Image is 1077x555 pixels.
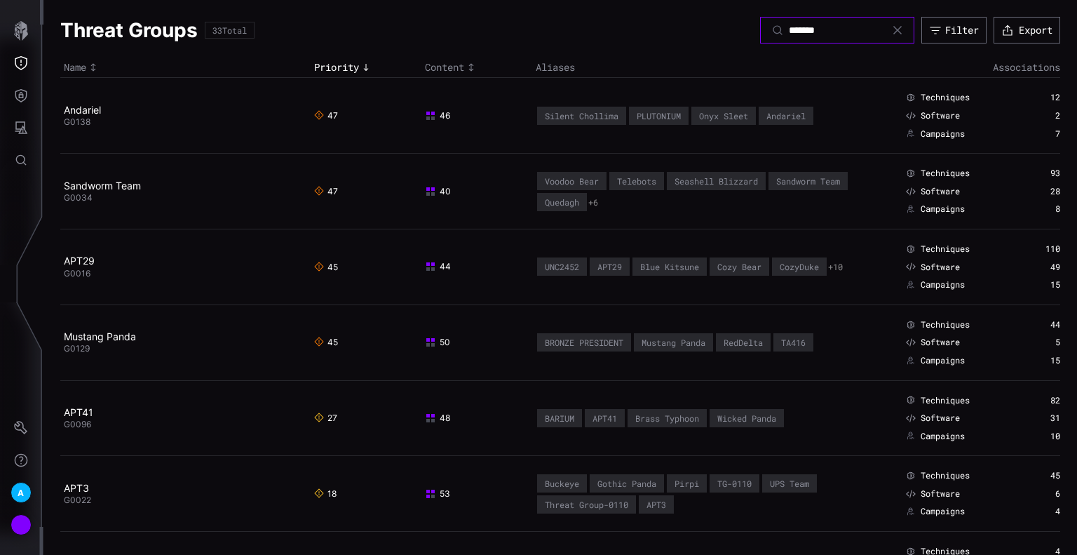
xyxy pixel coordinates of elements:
div: TA416 [781,337,806,347]
button: +6 [588,197,598,208]
a: APT3 [64,482,89,494]
div: UPS Team [770,479,809,488]
span: Content [425,61,464,74]
a: APT29 [64,255,95,267]
span: G0138 [64,116,90,127]
span: G0129 [64,343,90,354]
span: A [18,486,24,500]
span: Techniques [921,92,970,103]
button: Filter [921,17,987,44]
div: 82 [1016,395,1060,406]
div: Cozy Bear [717,262,761,272]
h1: Threat Groups [60,18,198,43]
a: Sandworm Team [64,180,141,192]
div: UNC2452 [545,262,579,272]
div: 15 [1016,355,1060,366]
span: 46 [425,110,450,121]
span: 47 [314,110,338,121]
div: 15 [1016,279,1060,290]
a: APT41 [64,406,93,418]
span: 27 [314,413,337,424]
div: Telebots [617,176,656,186]
span: 44 [425,261,451,272]
div: Pirpi [675,479,699,488]
div: 28 [1016,186,1060,197]
div: 8 [1016,203,1060,215]
div: 45 [1016,470,1060,481]
span: Techniques [921,470,970,481]
div: APT3 [646,500,666,509]
div: APT29 [597,262,622,272]
div: 33 Total [212,26,247,34]
div: 10 [1016,431,1060,442]
span: 45 [314,262,338,273]
span: G0022 [64,495,91,505]
span: Software [921,413,960,424]
span: 45 [314,337,338,348]
div: BRONZE PRESIDENT [545,337,623,347]
div: Gothic Panda [597,479,656,488]
div: Seashell Blizzard [675,176,758,186]
div: 6 [1016,488,1060,500]
span: 50 [425,337,450,348]
div: Silent Chollima [545,111,618,121]
span: Techniques [921,168,970,179]
span: Techniques [921,243,970,255]
div: 93 [1016,168,1060,179]
span: 53 [425,488,450,500]
div: 31 [1016,413,1060,424]
button: A [1,476,41,509]
span: 40 [425,186,451,197]
div: 2 [1016,110,1060,121]
span: Campaigns [921,355,965,366]
div: CozyDuke [780,262,819,272]
span: Software [921,488,960,500]
div: 12 [1016,92,1060,103]
div: Wicked Panda [717,413,776,423]
div: Brass Typhoon [635,413,699,423]
div: PLUTONIUM [637,111,681,121]
th: Associations [866,58,1060,78]
div: Onyx Sleet [699,111,748,121]
div: 4 [1016,506,1060,517]
span: Campaigns [921,128,965,140]
div: Toggle sort direction [425,61,529,74]
div: RedDelta [724,337,763,347]
span: Software [921,262,960,273]
span: Software [921,110,960,121]
a: Andariel [64,104,101,116]
div: Sandworm Team [776,176,840,186]
div: Threat Group-0110 [545,500,628,509]
div: Andariel [766,111,806,121]
button: +10 [828,262,843,273]
div: 49 [1016,262,1060,273]
div: Toggle sort direction [314,61,418,74]
a: Mustang Panda [64,330,136,342]
div: Quedagh [545,197,579,207]
div: Mustang Panda [642,337,705,347]
span: Campaigns [921,203,965,215]
button: Export [994,17,1060,44]
div: 5 [1016,337,1060,348]
div: Filter [945,24,979,36]
div: Voodoo Bear [545,176,599,186]
div: Toggle sort direction [64,61,307,74]
span: Campaigns [921,506,965,517]
span: Software [921,186,960,197]
div: BARIUM [545,413,574,423]
span: 47 [314,186,338,197]
span: G0034 [64,192,93,203]
span: Techniques [921,395,970,406]
span: 18 [314,488,337,500]
span: Techniques [921,319,970,330]
div: Blue Kitsune [640,262,699,272]
div: 7 [1016,128,1060,140]
span: Campaigns [921,279,965,290]
div: TG-0110 [717,479,752,488]
span: 48 [425,413,450,424]
div: 44 [1016,319,1060,330]
div: Buckeye [545,479,579,488]
div: 110 [1016,243,1060,255]
div: APT41 [592,413,617,423]
span: Campaigns [921,431,965,442]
